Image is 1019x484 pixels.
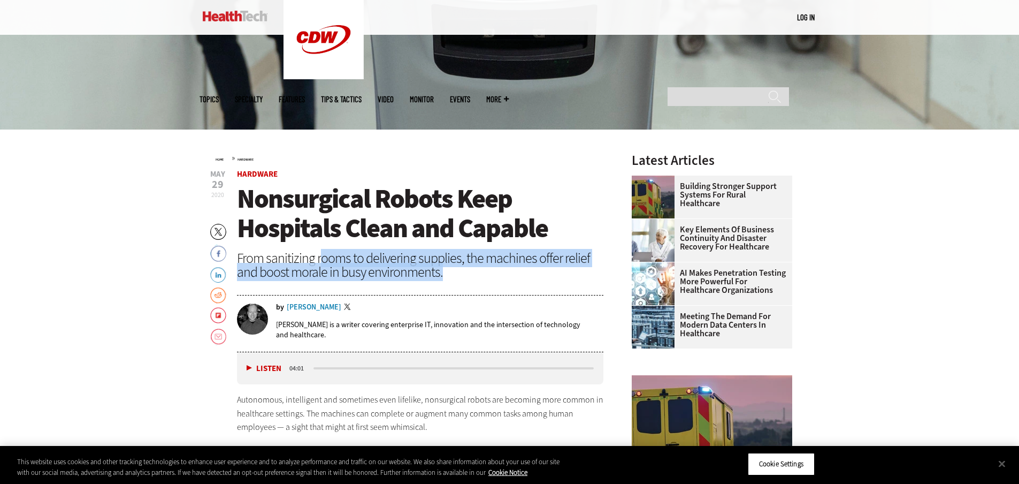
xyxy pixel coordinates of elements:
a: CDW [284,71,364,82]
img: Brian Horowitz [237,304,268,335]
img: Healthcare and hacking concept [632,262,675,305]
h3: Latest Articles [632,154,792,167]
a: Building Stronger Support Systems for Rural Healthcare [632,182,786,208]
p: But their presence is no gimmick. “Is there a robot that you could see on the hospital floor deli... [237,443,604,484]
a: Video [378,95,394,103]
a: Healthcare and hacking concept [632,262,680,271]
a: Features [279,95,305,103]
div: duration [288,364,312,373]
span: 29 [210,179,225,190]
a: Events [450,95,470,103]
a: Log in [797,12,815,22]
button: Close [990,452,1014,475]
span: by [276,304,284,311]
a: incident response team discusses around a table [632,219,680,228]
button: Cookie Settings [748,453,815,475]
img: incident response team discusses around a table [632,219,675,262]
a: engineer with laptop overlooking data center [632,306,680,314]
div: User menu [797,12,815,23]
a: Twitter [344,304,354,312]
button: Listen [247,365,281,373]
p: Autonomous, intelligent and sometimes even lifelike, nonsurgical robots are becoming more common ... [237,393,604,434]
a: Key Elements of Business Continuity and Disaster Recovery for Healthcare [632,225,786,251]
div: » [216,154,604,162]
span: Topics [200,95,219,103]
a: AI Makes Penetration Testing More Powerful for Healthcare Organizations [632,269,786,294]
a: MonITor [410,95,434,103]
a: More information about your privacy [488,468,527,477]
a: Home [216,157,224,162]
div: media player [237,352,604,384]
img: engineer with laptop overlooking data center [632,306,675,349]
a: Meeting the Demand for Modern Data Centers in Healthcare [632,312,786,338]
a: [PERSON_NAME] [287,304,341,311]
span: May [210,170,225,178]
a: ambulance driving down country road at sunset [632,176,680,184]
a: Hardware [237,157,254,162]
div: From sanitizing rooms to delivering supplies, the machines offer relief and boost morale in busy ... [237,251,604,279]
span: More [486,95,509,103]
img: Home [203,11,267,21]
img: ambulance driving down country road at sunset [632,176,675,218]
span: 2020 [211,191,224,199]
span: Specialty [235,95,263,103]
span: Nonsurgical Robots Keep Hospitals Clean and Capable [237,181,548,246]
p: [PERSON_NAME] is a writer covering enterprise IT, innovation and the intersection of technology a... [276,320,604,340]
a: Tips & Tactics [321,95,362,103]
div: This website uses cookies and other tracking technologies to enhance user experience and to analy... [17,457,561,478]
a: Hardware [237,169,278,179]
